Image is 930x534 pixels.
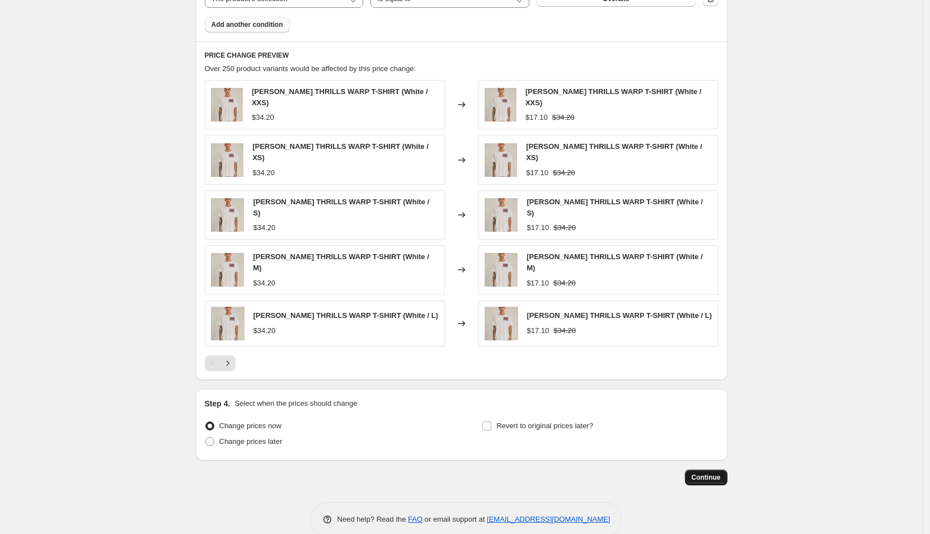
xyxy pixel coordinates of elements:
img: K111721_01531_80x.jpg [485,143,518,177]
span: $34.20 [552,113,575,121]
span: Need help? Read the [337,515,408,523]
span: $34.20 [253,326,276,335]
span: Continue [692,473,721,482]
span: $17.10 [527,326,549,335]
span: [PERSON_NAME] THRILLS WARP T-SHIRT (White / L) [253,311,439,320]
img: K111721_01531_80x.jpg [211,307,245,340]
span: [PERSON_NAME] THRILLS WARP T-SHIRT (White / M) [527,252,703,272]
img: K111721_01531_80x.jpg [211,88,243,121]
h2: Step 4. [205,398,231,409]
h6: PRICE CHANGE PREVIEW [205,51,718,60]
p: Select when the prices should change [234,398,357,409]
span: $34.20 [553,168,575,177]
span: $34.20 [553,279,576,287]
span: $17.10 [527,223,549,232]
span: $17.10 [525,113,548,121]
button: Next [220,355,236,371]
span: Add another condition [212,20,283,29]
span: [PERSON_NAME] THRILLS WARP T-SHIRT (White / XS) [252,142,429,162]
img: K111721_01531_80x.jpg [485,198,518,232]
span: [PERSON_NAME] THRILLS WARP T-SHIRT (White / M) [253,252,429,272]
span: [PERSON_NAME] THRILLS WARP T-SHIRT (White / S) [527,198,703,217]
a: [EMAIL_ADDRESS][DOMAIN_NAME] [487,515,610,523]
img: K111721_01531_80x.jpg [485,253,518,287]
span: [PERSON_NAME] THRILLS WARP T-SHIRT (White / L) [527,311,712,320]
span: or email support at [422,515,487,523]
span: $17.10 [526,168,548,177]
nav: Pagination [205,355,236,371]
button: Continue [685,470,727,485]
span: $34.20 [253,279,275,287]
a: FAQ [408,515,422,523]
span: [PERSON_NAME] THRILLS WARP T-SHIRT (White / XXS) [525,87,702,107]
span: [PERSON_NAME] THRILLS WARP T-SHIRT (White / XXS) [252,87,428,107]
img: K111721_01531_80x.jpg [211,198,245,232]
span: Change prices now [219,421,281,430]
span: $34.20 [553,326,576,335]
button: Add another condition [205,17,290,32]
span: $34.20 [553,223,576,232]
span: $34.20 [252,113,274,121]
span: $17.10 [527,279,549,287]
span: $34.20 [253,223,275,232]
img: K111721_01531_80x.jpg [211,253,245,287]
span: [PERSON_NAME] THRILLS WARP T-SHIRT (White / XS) [526,142,702,162]
span: [PERSON_NAME] THRILLS WARP T-SHIRT (White / S) [253,198,429,217]
img: K111721_01531_80x.jpg [485,88,516,121]
img: K111721_01531_80x.jpg [211,143,244,177]
span: Change prices later [219,437,283,446]
img: K111721_01531_80x.jpg [485,307,518,340]
span: Over 250 product variants would be affected by this price change: [205,64,416,73]
span: Revert to original prices later? [496,421,593,430]
span: $34.20 [252,168,275,177]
